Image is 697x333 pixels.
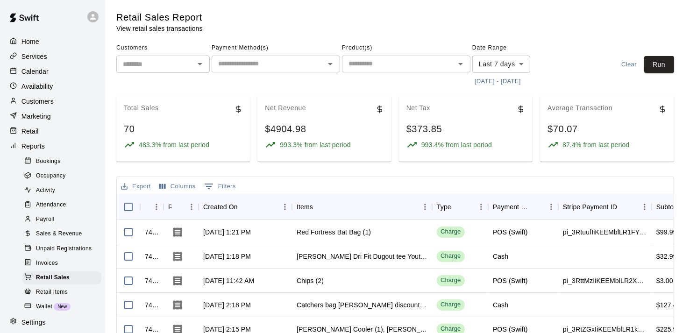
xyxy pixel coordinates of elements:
button: Open [454,57,467,71]
div: Stripe Payment ID [558,194,652,220]
button: Select columns [157,179,198,194]
a: Customers [7,94,98,108]
span: Customers [116,41,210,56]
p: 993.4% from last period [421,140,492,149]
span: Activity [36,186,55,195]
div: Charge [441,276,461,285]
div: Receipt [168,194,171,220]
div: POS (Swift) [493,276,528,285]
p: Retail [21,127,39,136]
p: Average Transaction [548,103,612,113]
div: $4904.98 [265,123,384,135]
div: ID [140,194,164,220]
div: $70.07 [548,123,666,135]
div: Marucci Dri Fit Dugout tee Youth TX Shape (1) [297,252,427,261]
a: Reports [7,139,98,153]
div: $99.99 [656,227,677,237]
div: $127.49 [656,300,681,310]
p: Home [21,37,39,46]
div: Aug 8, 2025, 1:21 PM [203,227,251,237]
button: Menu [149,200,164,214]
div: Attendance [22,198,101,212]
button: Sort [531,200,544,213]
span: Occupancy [36,171,66,181]
button: Menu [418,200,432,214]
span: Payroll [36,215,54,224]
p: 993.3% from last period [280,140,350,149]
span: Invoices [36,259,58,268]
div: 70 [124,123,242,135]
a: Activity [22,184,105,198]
span: Attendance [36,200,66,210]
div: Cash [493,252,508,261]
p: 483.3% from last period [139,140,209,149]
a: Availability [7,79,98,93]
div: Retail Sales [22,271,101,284]
div: Charge [441,227,461,236]
a: Invoices [22,256,105,270]
div: Activity [22,184,101,197]
a: Bookings [22,154,105,169]
button: Sort [451,200,464,213]
a: WalletNew [22,299,105,314]
button: Export [119,179,153,194]
div: Stripe Payment ID [563,194,617,220]
div: Aug 7, 2025, 2:18 PM [203,300,251,310]
span: Wallet [36,302,52,312]
p: Settings [21,318,46,327]
div: pi_3RttMzIiKEEMblLR2XTTFF2R [563,276,647,285]
p: Availability [21,82,53,91]
p: Customers [21,97,54,106]
div: Bookings [22,155,101,168]
div: Created On [203,194,238,220]
div: 743296 [145,300,159,310]
div: Charge [441,252,461,261]
h5: Retail Sales Report [116,11,203,24]
div: Type [437,194,451,220]
p: Services [21,52,47,61]
div: Red Fortress Bat Bag (1) [297,227,371,237]
p: Reports [21,142,45,151]
div: Payment Option [488,194,558,220]
div: pi_3RtuufIiKEEMblLR1FY2BVzS [563,227,647,237]
div: Items [297,194,313,220]
a: Home [7,35,98,49]
div: Aug 8, 2025, 1:18 PM [203,252,251,261]
a: Settings [7,315,98,329]
div: $32.99 [656,252,677,261]
div: Last 7 days [472,56,530,73]
span: Bookings [36,157,61,166]
a: Attendance [22,198,105,213]
span: Retail Sales [36,273,70,283]
a: Services [7,50,98,64]
button: Run [644,56,674,73]
button: Sort [238,200,251,213]
button: Clear [614,56,644,73]
button: Show filters [202,179,238,194]
button: [DATE] - [DATE] [472,74,523,89]
div: Type [432,194,488,220]
button: Menu [185,200,199,214]
button: Download Receipt [168,223,187,241]
a: Retail [7,124,98,138]
span: Payment Method(s) [212,41,340,56]
div: WalletNew [22,300,101,313]
p: Net Revenue [265,103,306,113]
div: Calendar [7,64,98,78]
a: Occupancy [22,169,105,183]
div: $373.85 [406,123,525,135]
span: Product(s) [342,41,470,56]
div: Cash [493,300,508,310]
button: Open [324,57,337,71]
div: Invoices [22,257,101,270]
button: Menu [638,200,652,214]
span: Date Range [472,41,554,56]
a: Sales & Revenue [22,227,105,241]
button: Sort [617,200,630,213]
p: Net Tax [406,103,430,113]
